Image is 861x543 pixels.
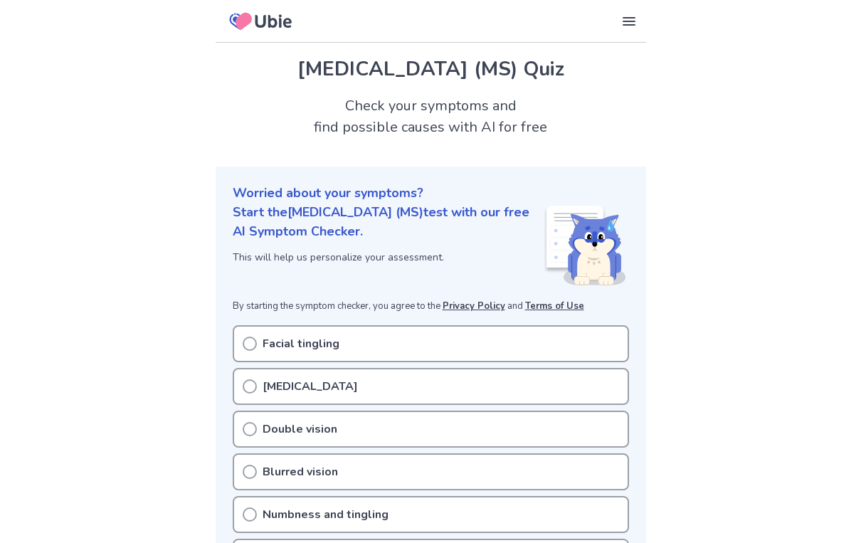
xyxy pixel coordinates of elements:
[263,378,358,395] p: [MEDICAL_DATA]
[263,506,389,523] p: Numbness and tingling
[525,300,584,312] a: Terms of Use
[443,300,505,312] a: Privacy Policy
[263,421,337,438] p: Double vision
[233,184,629,203] p: Worried about your symptoms?
[263,335,339,352] p: Facial tingling
[233,203,544,241] p: Start the [MEDICAL_DATA] (MS) test with our free AI Symptom Checker.
[233,54,629,84] h1: [MEDICAL_DATA] (MS) Quiz
[263,463,338,480] p: Blurred vision
[233,300,629,314] p: By starting the symptom checker, you agree to the and
[544,206,626,285] img: Shiba
[233,250,544,265] p: This will help us personalize your assessment.
[216,95,646,138] h2: Check your symptoms and find possible causes with AI for free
